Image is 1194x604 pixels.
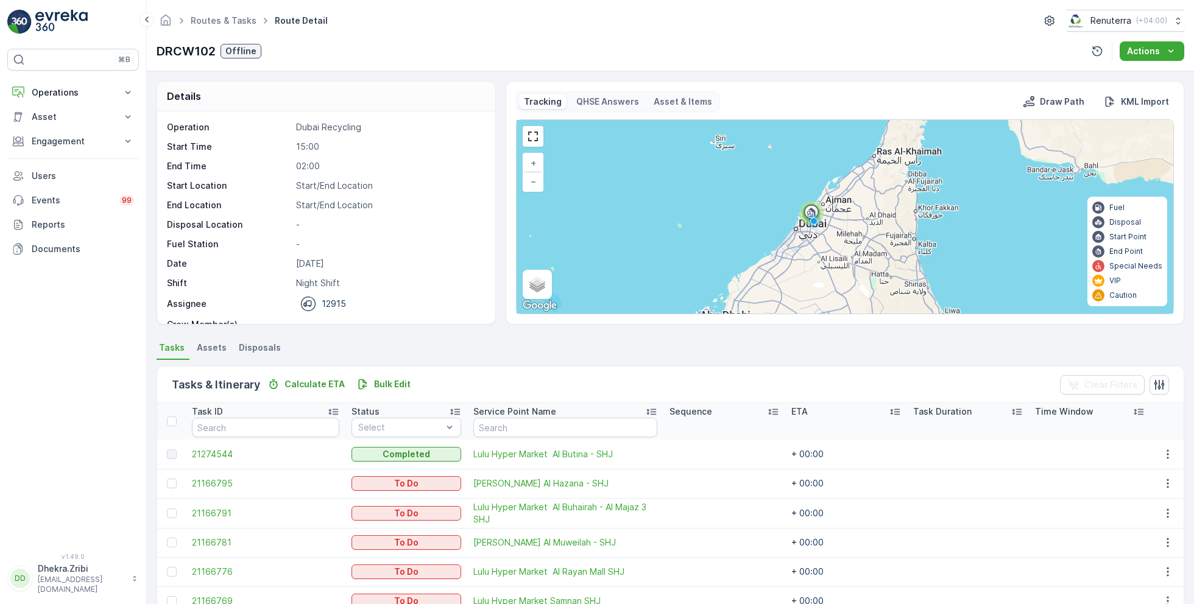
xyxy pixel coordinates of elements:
p: - [296,238,482,250]
p: Documents [32,243,134,255]
a: Lulu Hyper Market Al Buhairah - Al Majaz 3 SHJ [473,501,657,525]
p: Offline [225,45,256,57]
p: Select [358,421,442,434]
p: VIP [1109,276,1121,286]
button: Completed [351,447,461,462]
button: Renuterra(+04:00) [1067,10,1184,32]
span: Tasks [159,342,185,354]
td: + 00:00 [785,498,907,528]
a: Lulu Hypermarket Al Hazana - SHJ [473,477,657,490]
a: 21166776 [192,566,339,578]
span: Disposals [239,342,281,354]
p: Service Point Name [473,406,556,418]
a: View Fullscreen [524,127,542,146]
p: Users [32,170,134,182]
p: [EMAIL_ADDRESS][DOMAIN_NAME] [38,575,125,594]
p: Asset & Items [654,96,712,108]
p: Shift [167,277,291,289]
p: Operations [32,86,115,99]
button: To Do [351,535,461,550]
a: Lulu Hyper Market Al Rayan Mall SHJ [473,566,657,578]
a: Layers [524,271,551,298]
div: 0 [517,120,1173,314]
p: Status [351,406,380,418]
button: Operations [7,80,139,105]
p: To Do [394,507,419,519]
p: - [296,219,482,231]
input: Search [192,418,339,437]
p: [DATE] [296,258,482,270]
button: Calculate ETA [263,377,350,392]
p: Date [167,258,291,270]
p: Sequence [669,406,712,418]
p: To Do [394,477,419,490]
p: DRCW102 [157,42,216,60]
p: Night Shift [296,277,482,289]
img: logo_light-DOdMpM7g.png [35,10,88,34]
p: Crew Member(s) [167,318,291,331]
a: Events99 [7,188,139,212]
button: Actions [1120,41,1184,61]
span: v 1.49.0 [7,553,139,560]
a: 21166781 [192,536,339,549]
div: DD [10,569,30,588]
p: Draw Path [1040,96,1084,108]
a: Users [7,164,139,188]
p: Disposal [1109,217,1141,227]
a: Open this area in Google Maps (opens a new window) [520,298,560,314]
a: Homepage [159,18,172,29]
p: To Do [394,566,419,578]
a: Routes & Tasks [191,15,256,26]
p: 12915 [322,298,346,310]
p: Dhekra.Zribi [38,563,125,575]
span: + [531,158,536,168]
a: 21274544 [192,448,339,460]
td: + 00:00 [785,469,907,498]
a: Lulu Hyper Market Al Butina - SHJ [473,448,657,460]
p: Completed [383,448,430,460]
div: Toggle Row Selected [167,449,177,459]
p: Calculate ETA [284,378,345,390]
a: 21166795 [192,477,339,490]
p: Actions [1127,45,1160,57]
p: Engagement [32,135,115,147]
td: + 00:00 [785,557,907,586]
p: End Point [1109,247,1143,256]
a: Zoom Out [524,172,542,191]
button: Bulk Edit [352,377,415,392]
p: Operation [167,121,291,133]
span: Route Detail [272,15,330,27]
p: Start Point [1109,232,1146,242]
p: ⌘B [118,55,130,65]
span: [PERSON_NAME] Al Hazana - SHJ [473,477,657,490]
input: Search [473,418,657,437]
p: 15:00 [296,141,482,153]
p: End Time [167,160,291,172]
p: Asset [32,111,115,123]
button: To Do [351,564,461,579]
p: Start/End Location [296,199,482,211]
p: Caution [1109,290,1137,300]
span: − [531,176,537,186]
p: Fuel [1109,203,1125,212]
div: 6 [799,201,824,225]
div: Toggle Row Selected [167,508,177,518]
a: Reports [7,212,139,237]
span: Assets [197,342,227,354]
a: Zoom In [524,154,542,172]
td: + 00:00 [785,440,907,469]
span: [PERSON_NAME] Al Muweilah - SHJ [473,536,657,549]
button: KML Import [1099,94,1174,109]
button: To Do [351,506,461,521]
p: Dubai Recycling [296,121,482,133]
img: Google [520,298,560,314]
div: Toggle Row Selected [167,538,177,547]
img: Screenshot_2024-07-26_at_13.33.01.png [1067,14,1086,27]
p: To Do [394,536,419,549]
p: 02:00 [296,160,482,172]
